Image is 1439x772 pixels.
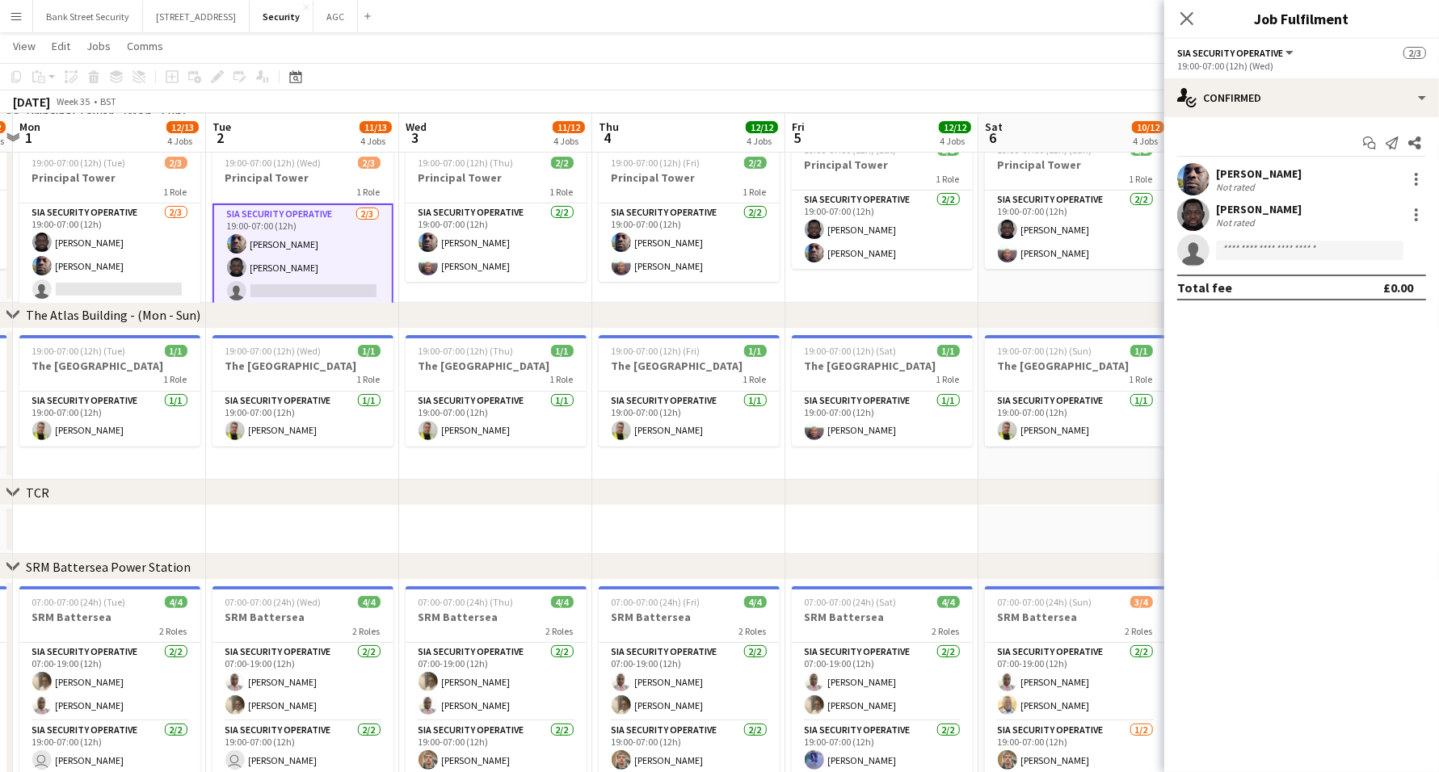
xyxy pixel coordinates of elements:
span: Comms [127,39,163,53]
app-card-role: SIA Security Operative1/119:00-07:00 (12h)[PERSON_NAME] [599,392,780,447]
span: Jobs [86,39,111,53]
div: Updated19:00-07:00 (12h) (Tue)2/3Principal Tower1 RoleSIA Security Operative2/319:00-07:00 (12h)[... [19,134,200,305]
span: Thu [599,120,619,134]
h3: The [GEOGRAPHIC_DATA] [19,359,200,373]
h3: Principal Tower [406,170,587,185]
div: SRM Battersea Power Station [26,559,191,575]
span: 19:00-07:00 (12h) (Tue) [32,157,126,169]
div: The Atlas Building - (Mon - Sun) [26,307,200,323]
app-card-role: SIA Security Operative2/219:00-07:00 (12h)[PERSON_NAME][PERSON_NAME] [792,191,973,269]
app-job-card: Updated19:00-07:00 (12h) (Thu)2/2Principal Tower1 RoleSIA Security Operative2/219:00-07:00 (12h)[... [406,134,587,282]
button: Security [250,1,313,32]
span: View [13,39,36,53]
span: 12/13 [166,121,199,133]
span: 19:00-07:00 (12h) (Wed) [225,157,322,169]
span: 4/4 [551,596,574,608]
span: 4/4 [937,596,960,608]
app-job-card: Updated19:00-07:00 (12h) (Fri)2/2Principal Tower1 RoleSIA Security Operative2/219:00-07:00 (12h)[... [599,134,780,282]
div: £0.00 [1383,279,1413,296]
div: 4 Jobs [167,135,198,147]
span: Wed [406,120,427,134]
h3: The [GEOGRAPHIC_DATA] [985,359,1166,373]
h3: SRM Battersea [406,610,587,624]
span: 2 [210,128,231,147]
span: 11/13 [360,121,392,133]
span: 2 Roles [932,625,960,637]
span: 07:00-07:00 (24h) (Thu) [419,596,514,608]
span: Fri [792,120,805,134]
app-card-role: SIA Security Operative2/219:00-07:00 (12h)[PERSON_NAME][PERSON_NAME] [599,203,780,282]
span: 2 Roles [739,625,767,637]
h3: Job Fulfilment [1164,8,1439,29]
div: 4 Jobs [360,135,391,147]
app-job-card: Updated19:00-07:00 (12h) (Wed)2/3Principal Tower1 RoleSIA Security Operative2/319:00-07:00 (12h)[... [212,134,393,308]
span: 1 Role [357,186,381,198]
span: 07:00-07:00 (24h) (Tue) [32,596,126,608]
span: 4/4 [744,596,767,608]
h3: The [GEOGRAPHIC_DATA] [406,359,587,373]
span: 07:00-07:00 (24h) (Sat) [805,596,897,608]
button: [STREET_ADDRESS] [143,1,250,32]
a: View [6,36,42,57]
div: [DATE] [13,94,50,110]
h3: Principal Tower [792,157,973,172]
span: 1 Role [743,186,767,198]
app-job-card: 19:00-07:00 (12h) (Sun)1/1The [GEOGRAPHIC_DATA]1 RoleSIA Security Operative1/119:00-07:00 (12h)[P... [985,335,1166,447]
span: 2/3 [358,157,381,169]
span: 4 [596,128,619,147]
span: 1/1 [165,345,187,357]
span: 1 Role [164,186,187,198]
span: 19:00-07:00 (12h) (Sat) [805,345,897,357]
div: 19:00-07:00 (12h) (Fri)1/1The [GEOGRAPHIC_DATA]1 RoleSIA Security Operative1/119:00-07:00 (12h)[P... [599,335,780,447]
div: Not rated [1216,216,1258,229]
app-card-role: SIA Security Operative2/319:00-07:00 (12h)[PERSON_NAME][PERSON_NAME] [212,203,393,308]
app-job-card: 19:00-07:00 (12h) (Sat)1/1The [GEOGRAPHIC_DATA]1 RoleSIA Security Operative1/119:00-07:00 (12h)[P... [792,335,973,447]
h3: Principal Tower [19,170,200,185]
app-card-role: SIA Security Operative2/219:00-07:00 (12h)[PERSON_NAME][PERSON_NAME] [985,191,1166,269]
h3: SRM Battersea [19,610,200,624]
span: 07:00-07:00 (24h) (Fri) [612,596,701,608]
span: 1 [17,128,40,147]
span: 19:00-07:00 (12h) (Thu) [419,345,514,357]
app-card-role: SIA Security Operative1/119:00-07:00 (12h)[PERSON_NAME] [985,392,1166,447]
span: 4/4 [165,596,187,608]
span: 07:00-07:00 (24h) (Wed) [225,596,322,608]
span: 1 Role [1130,173,1153,185]
span: 2/2 [551,157,574,169]
app-card-role: SIA Security Operative1/119:00-07:00 (12h)[PERSON_NAME] [406,392,587,447]
span: 2 Roles [546,625,574,637]
h3: The [GEOGRAPHIC_DATA] [212,359,393,373]
app-job-card: 19:00-07:00 (12h) (Sun)2/2Principal Tower1 RoleSIA Security Operative2/219:00-07:00 (12h)[PERSON_... [985,134,1166,269]
div: 4 Jobs [553,135,584,147]
span: 1 Role [936,173,960,185]
h3: Principal Tower [599,170,780,185]
app-card-role: SIA Security Operative2/319:00-07:00 (12h)[PERSON_NAME][PERSON_NAME] [19,203,200,305]
button: Bank Street Security [33,1,143,32]
a: Comms [120,36,170,57]
app-card-role: SIA Security Operative2/207:00-19:00 (12h)[PERSON_NAME][PERSON_NAME] [599,643,780,721]
span: 2 Roles [1126,625,1153,637]
app-job-card: 19:00-07:00 (12h) (Wed)1/1The [GEOGRAPHIC_DATA]1 RoleSIA Security Operative1/119:00-07:00 (12h)[P... [212,335,393,447]
span: 19:00-07:00 (12h) (Fri) [612,345,701,357]
span: SIA Security Operative [1177,47,1283,59]
h3: Principal Tower [212,170,393,185]
span: 1/1 [1130,345,1153,357]
app-card-role: SIA Security Operative1/119:00-07:00 (12h)[PERSON_NAME] [792,392,973,447]
app-card-role: SIA Security Operative2/207:00-19:00 (12h)[PERSON_NAME][PERSON_NAME] [19,643,200,721]
app-job-card: 19:00-07:00 (12h) (Thu)1/1The [GEOGRAPHIC_DATA]1 RoleSIA Security Operative1/119:00-07:00 (12h)[P... [406,335,587,447]
span: 2/2 [744,157,767,169]
span: 1/1 [744,345,767,357]
h3: Principal Tower [985,157,1166,172]
span: 10/12 [1132,121,1164,133]
div: TCR [26,485,49,501]
app-job-card: 19:00-07:00 (12h) (Tue)1/1The [GEOGRAPHIC_DATA]1 RoleSIA Security Operative1/119:00-07:00 (12h)[P... [19,335,200,447]
span: 12/12 [939,121,971,133]
h3: The [GEOGRAPHIC_DATA] [792,359,973,373]
span: 1 Role [357,373,381,385]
